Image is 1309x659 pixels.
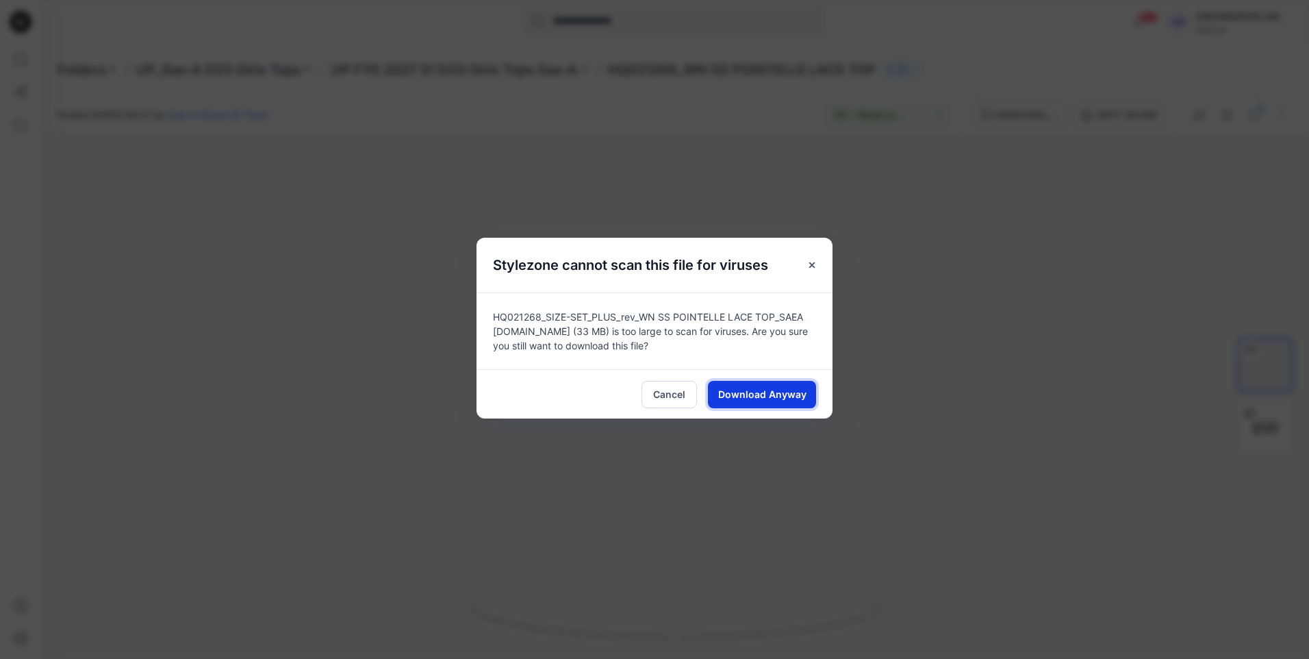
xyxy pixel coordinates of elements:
[708,381,816,408] button: Download Anyway
[653,387,685,401] span: Cancel
[476,293,833,369] div: HQ021268_SIZE-SET_PLUS_rev_WN SS POINTELLE LACE TOP_SAEA [DOMAIN_NAME] (33 MB) is too large to sc...
[476,238,785,293] h5: Stylezone cannot scan this file for viruses
[718,387,806,401] span: Download Anyway
[641,381,697,408] button: Cancel
[800,253,824,277] button: Close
